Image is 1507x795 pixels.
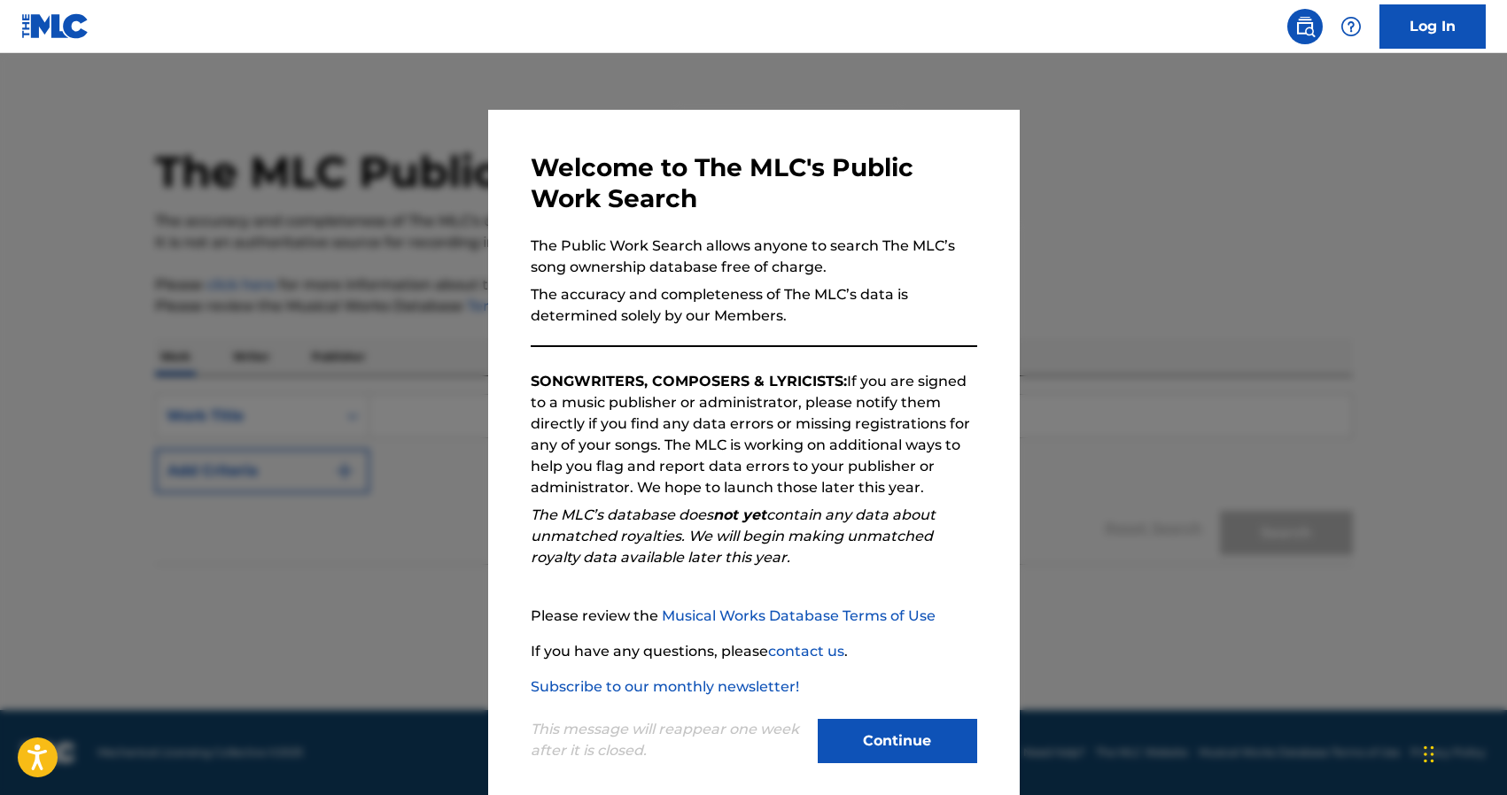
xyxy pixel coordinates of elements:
[531,678,799,695] a: Subscribe to our monthly newsletter!
[21,13,89,39] img: MLC Logo
[531,152,977,214] h3: Welcome to The MLC's Public Work Search
[531,284,977,327] p: The accuracy and completeness of The MLC’s data is determined solely by our Members.
[531,606,977,627] p: Please review the
[1287,9,1323,44] a: Public Search
[531,719,807,761] p: This message will reappear one week after it is closed.
[1340,16,1362,37] img: help
[531,373,847,390] strong: SONGWRITERS, COMPOSERS & LYRICISTS:
[531,506,936,566] em: The MLC’s database does contain any data about unmatched royalties. We will begin making unmatche...
[1294,16,1316,37] img: search
[1418,710,1507,795] iframe: Chat Widget
[713,506,766,523] strong: not yet
[531,371,977,498] p: If you are signed to a music publisher or administrator, please notify them directly if you find ...
[1379,4,1486,49] a: Log In
[531,641,977,662] p: If you have any questions, please .
[662,607,936,624] a: Musical Works Database Terms of Use
[768,643,844,660] a: contact us
[1424,728,1434,781] div: Drag
[531,235,977,278] p: The Public Work Search allows anyone to search The MLC’s song ownership database free of charge.
[1333,9,1369,44] div: Help
[818,719,977,763] button: Continue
